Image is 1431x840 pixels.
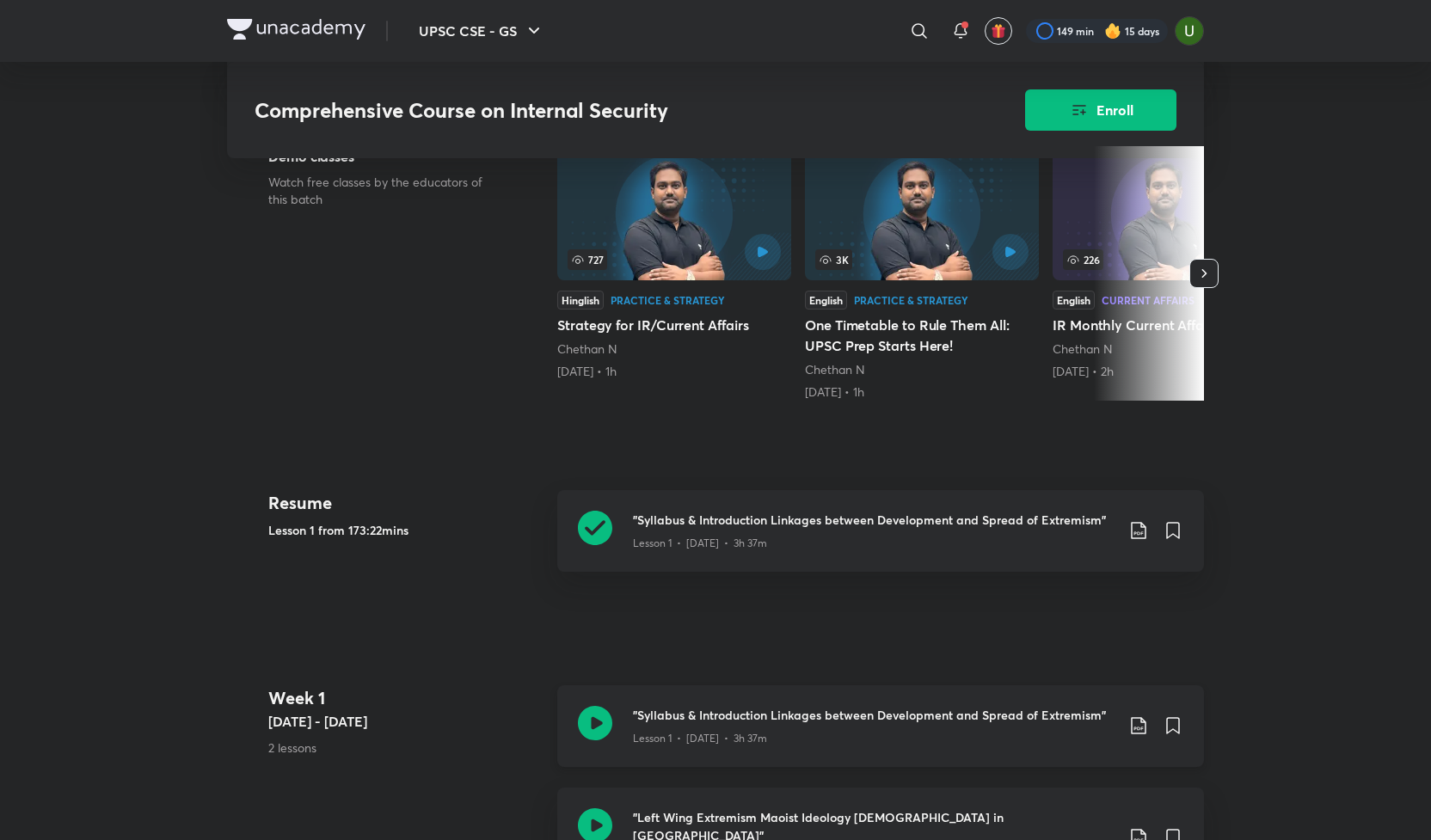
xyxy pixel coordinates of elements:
div: English [1053,291,1095,310]
h4: Resume [268,490,544,516]
span: 3K [815,249,852,270]
div: Hinglish [557,291,604,310]
p: Lesson 1 • [DATE] • 3h 37m [633,536,767,551]
a: Chethan N [1053,340,1113,357]
h5: [DATE] - [DATE] [268,711,544,732]
a: Strategy for IR/Current Affairs [557,146,791,380]
div: 6th Jul • 1h [557,363,791,380]
a: Company Logo [227,19,365,44]
h5: Lesson 1 from 173:22mins [268,521,544,539]
div: 2nd Aug • 1h [805,383,1039,401]
a: "Syllabus & Introduction Linkages between Development and Spread of Extremism"Lesson 1 • [DATE] •... [557,490,1204,592]
div: English [805,291,847,310]
a: Chethan N [805,361,865,377]
div: 20th Sept • 2h [1053,363,1287,380]
h5: IR Monthly Current Affairs [1053,315,1287,335]
p: Watch free classes by the educators of this batch [268,174,502,208]
a: Chethan N [557,340,617,357]
button: Enroll [1025,89,1176,131]
div: Chethan N [557,340,791,358]
h3: "Syllabus & Introduction Linkages between Development and Spread of Extremism" [633,511,1115,529]
a: 226EnglishCurrent AffairsIR Monthly Current AffairsChethan N[DATE] • 2h [1053,146,1287,380]
div: Chethan N [1053,340,1287,358]
div: Practice & Strategy [854,295,968,305]
img: avatar [991,23,1006,39]
a: IR Monthly Current Affairs [1053,146,1287,380]
button: avatar [985,17,1012,45]
h3: Comprehensive Course on Internal Security [255,98,928,123]
a: 3KEnglishPractice & StrategyOne Timetable to Rule Them All: UPSC Prep Starts Here!Chethan N[DATE]... [805,146,1039,401]
h4: Week 1 [268,685,544,711]
a: 727HinglishPractice & StrategyStrategy for IR/Current AffairsChethan N[DATE] • 1h [557,146,791,380]
div: Chethan N [805,361,1039,378]
h5: One Timetable to Rule Them All: UPSC Prep Starts Here! [805,315,1039,356]
span: 727 [568,249,607,270]
a: One Timetable to Rule Them All: UPSC Prep Starts Here! [805,146,1039,401]
img: Company Logo [227,19,365,40]
p: 2 lessons [268,739,544,757]
button: UPSC CSE - GS [408,14,555,48]
p: Lesson 1 • [DATE] • 3h 37m [633,731,767,746]
img: Aishwary Kumar [1175,16,1204,46]
h3: "Syllabus & Introduction Linkages between Development and Spread of Extremism" [633,706,1115,724]
span: 226 [1063,249,1103,270]
h5: Strategy for IR/Current Affairs [557,315,791,335]
a: "Syllabus & Introduction Linkages between Development and Spread of Extremism"Lesson 1 • [DATE] •... [557,685,1204,788]
div: Practice & Strategy [611,295,725,305]
img: streak [1104,22,1121,40]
